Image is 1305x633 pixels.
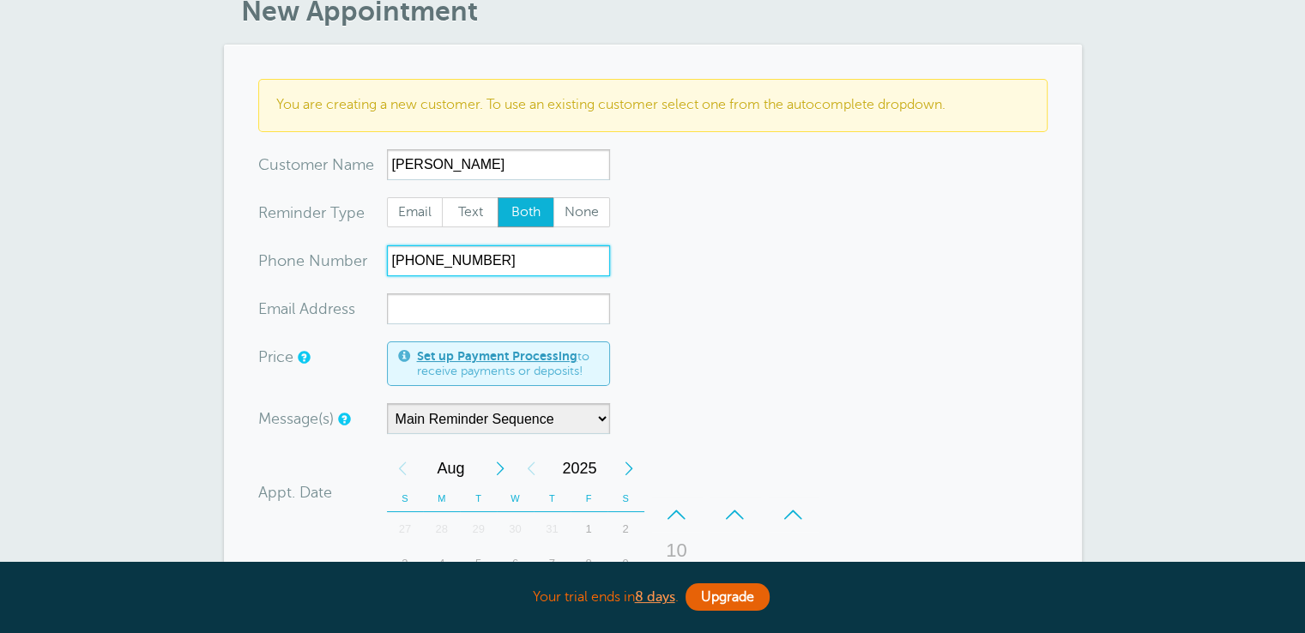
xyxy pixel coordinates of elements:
[443,198,498,227] span: Text
[298,352,308,363] a: An optional price for the appointment. If you set a price, you can include a payment link in your...
[635,589,675,605] a: 8 days
[288,301,328,316] span: il Add
[547,451,613,485] span: 2025
[423,512,460,546] div: Monday, July 28
[534,512,571,546] div: Thursday, July 31
[276,97,1030,113] p: You are creating a new customer. To use an existing customer select one from the autocomplete dro...
[418,451,485,485] span: August
[516,451,547,485] div: Previous Year
[258,205,365,220] label: Reminder Type
[571,546,607,581] div: Friday, August 8
[417,349,599,379] span: to receive payments or deposits!
[571,485,607,512] th: F
[258,157,286,172] span: Cus
[607,546,644,581] div: 9
[485,451,516,485] div: Next Month
[287,253,330,268] span: ne Nu
[460,546,497,581] div: Tuesday, August 5
[258,149,387,180] div: ame
[387,512,424,546] div: Sunday, July 27
[571,512,607,546] div: 1
[553,197,610,228] label: None
[497,512,534,546] div: 30
[571,546,607,581] div: 8
[656,534,698,568] div: 10
[286,157,344,172] span: tomer N
[423,512,460,546] div: 28
[387,485,424,512] th: S
[258,293,387,324] div: ress
[607,512,644,546] div: Saturday, August 2
[571,512,607,546] div: Friday, August 1
[423,485,460,512] th: M
[417,349,577,363] a: Set up Payment Processing
[534,546,571,581] div: 7
[497,485,534,512] th: W
[224,579,1082,616] div: Your trial ends in .
[258,245,387,276] div: mber
[607,512,644,546] div: 2
[423,546,460,581] div: Monday, August 4
[258,253,287,268] span: Pho
[498,197,554,228] label: Both
[460,512,497,546] div: Tuesday, July 29
[498,198,553,227] span: Both
[460,485,497,512] th: T
[607,485,644,512] th: S
[387,451,418,485] div: Previous Month
[460,546,497,581] div: 5
[497,546,534,581] div: 6
[686,583,770,611] a: Upgrade
[607,546,644,581] div: Saturday, August 9
[613,451,644,485] div: Next Year
[258,411,334,426] label: Message(s)
[388,198,443,227] span: Email
[534,485,571,512] th: T
[554,198,609,227] span: None
[387,546,424,581] div: 3
[442,197,498,228] label: Text
[497,546,534,581] div: Wednesday, August 6
[258,349,293,365] label: Price
[387,197,444,228] label: Email
[534,546,571,581] div: Thursday, August 7
[460,512,497,546] div: 29
[258,301,288,316] span: Ema
[387,546,424,581] div: Sunday, August 3
[497,512,534,546] div: Wednesday, July 30
[338,413,348,425] a: Simple templates and custom messages will use the reminder schedule set under Settings > Reminder...
[258,485,332,500] label: Appt. Date
[534,512,571,546] div: 31
[387,512,424,546] div: 27
[423,546,460,581] div: 4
